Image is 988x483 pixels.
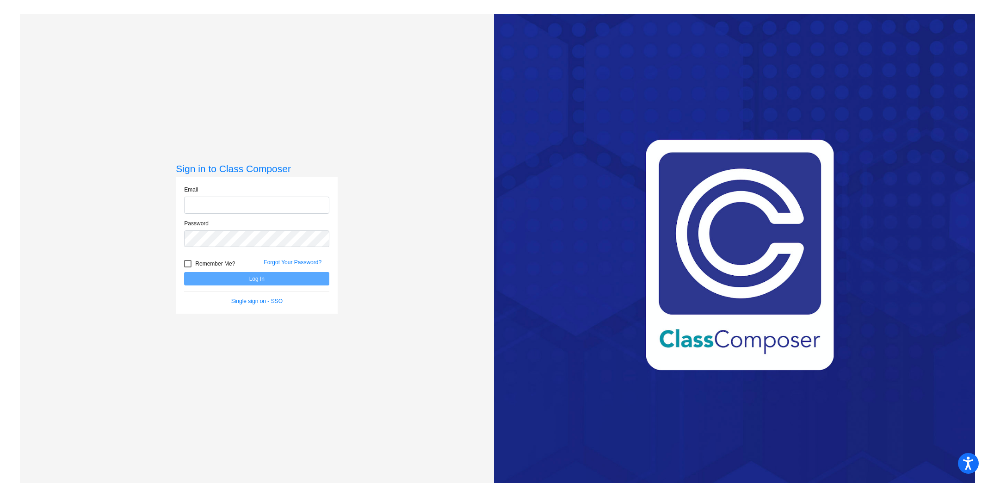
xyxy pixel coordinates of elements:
button: Log In [184,272,329,285]
label: Password [184,219,209,228]
span: Remember Me? [195,258,235,269]
a: Single sign on - SSO [231,298,283,304]
a: Forgot Your Password? [264,259,321,266]
label: Email [184,186,198,194]
h3: Sign in to Class Composer [176,163,338,174]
